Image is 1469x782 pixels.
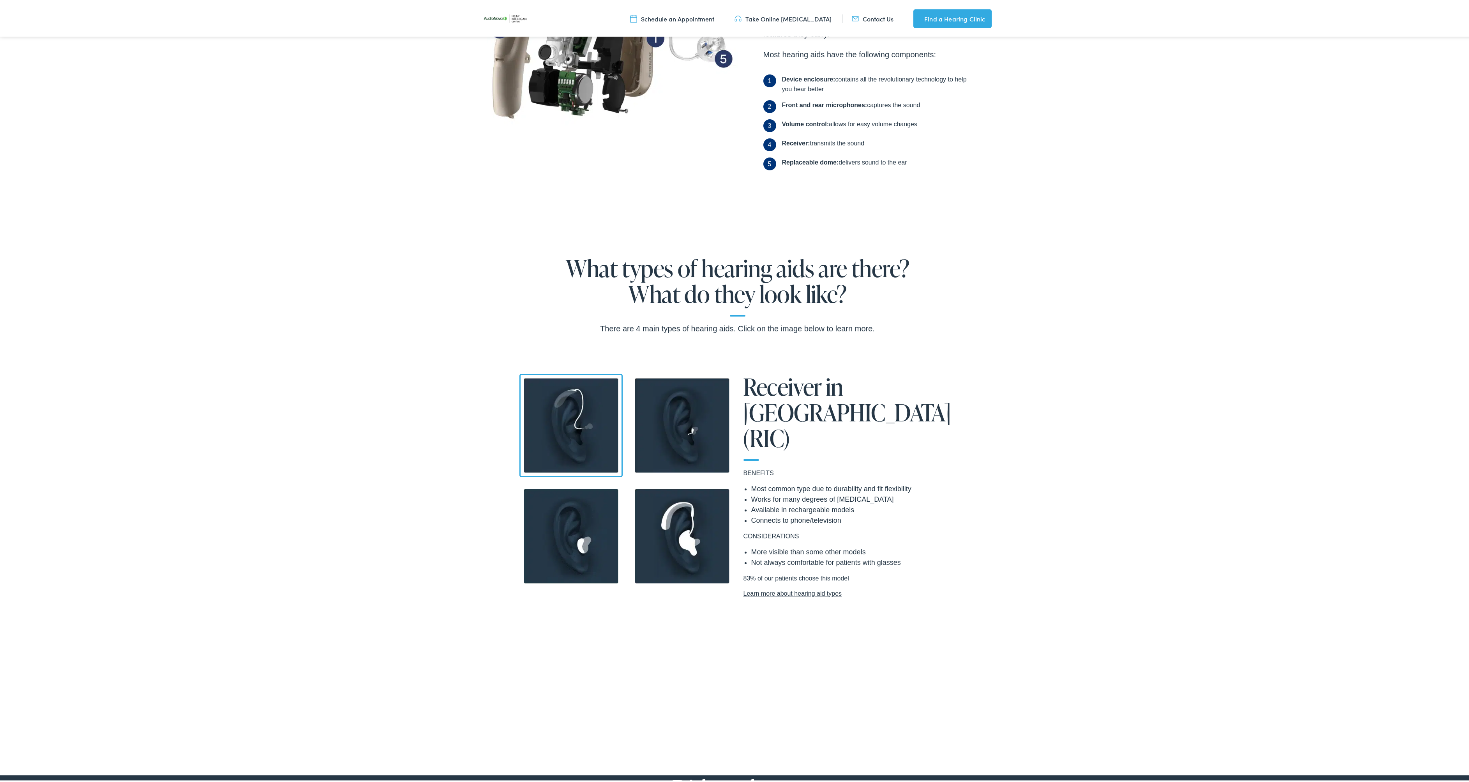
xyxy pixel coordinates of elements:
[782,138,810,145] b: Receiver:
[763,156,776,169] span: 5
[743,572,954,597] p: 83% of our patients choose this model
[763,137,776,150] span: 4
[763,118,776,131] span: 3
[751,482,954,493] li: Most common type due to durability and fit flexibility
[782,119,829,126] b: Volume control:
[913,12,920,22] img: utility icon
[630,13,714,21] a: Schedule an Appointment
[751,545,954,556] li: More visible than some other models
[763,47,995,59] p: Most hearing aids have the following components:
[751,503,954,514] li: Available in rechargeable models
[743,467,954,476] p: BENEFITS
[782,99,920,111] div: captures the sound
[743,372,954,459] h1: Receiver in [GEOGRAPHIC_DATA] (RIC)
[782,100,867,107] b: Front and rear microphones:
[782,118,917,131] div: allows for easy volume changes
[782,137,865,150] div: transmits the sound
[852,13,893,21] a: Contact Us
[59,254,1416,315] h2: What types of hearing aids are there? What do they look like?
[59,321,1416,333] div: There are 4 main types of hearing aids. Click on the image below to learn more.
[751,493,954,503] li: Works for many degrees of [MEDICAL_DATA]
[782,157,839,164] b: Replaceable dome:
[630,13,637,21] img: utility icon
[782,156,907,169] div: delivers sound to the ear
[913,8,991,27] a: Find a Hearing Clinic
[782,74,835,81] b: Device enclosure:
[763,99,776,111] span: 2
[734,13,832,21] a: Take Online [MEDICAL_DATA]
[782,73,967,92] div: contains all the revolutionary technology to help you hear better
[734,13,742,21] img: utility icon
[763,73,776,86] span: 1
[751,556,954,566] li: Not always comfortable for patients with glasses
[743,530,954,540] p: CONSIDERATIONS
[751,514,954,524] li: Connects to phone/television
[743,587,954,597] a: Learn more about hearing aid types
[852,13,859,21] img: utility icon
